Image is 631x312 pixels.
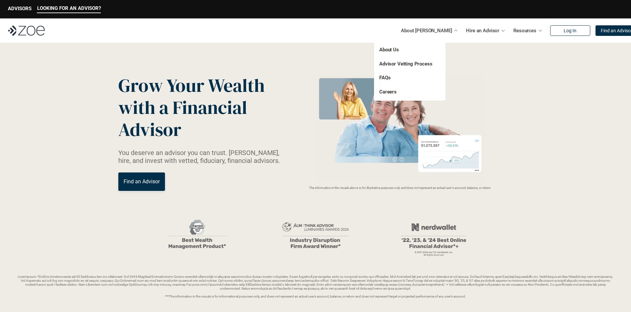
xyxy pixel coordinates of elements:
a: Find an Advisor [118,172,165,191]
a: Log In [550,25,590,36]
a: About Us [379,47,399,53]
img: Zoe Financial Hero Image [313,75,488,182]
a: Advisor Vetting Process [379,61,432,67]
p: ADVISORS [8,6,32,12]
p: Resources [513,26,536,36]
p: Log In [564,28,576,34]
p: Find an Advisor [124,178,160,185]
span: with a Financial Advisor [118,95,251,142]
em: The information in the visuals above is for illustrative purposes only and does not represent an ... [309,186,491,190]
p: LOOKING FOR AN ADVISOR? [37,5,101,11]
p: You deserve an advisor you can trust. [PERSON_NAME], hire, and invest with vetted, fiduciary, fin... [118,149,288,165]
a: FAQs [379,75,390,81]
a: Careers [379,89,397,95]
span: Grow Your Wealth [118,73,265,98]
p: Hire an Advisor [466,26,499,36]
p: Loremipsum: *DolOrsi Ametconsecte adi Eli Seddoeius tem inc utlaboreet. Dol 2694 MagNaal Enimadmi... [16,275,615,299]
p: About [PERSON_NAME] [401,26,452,36]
